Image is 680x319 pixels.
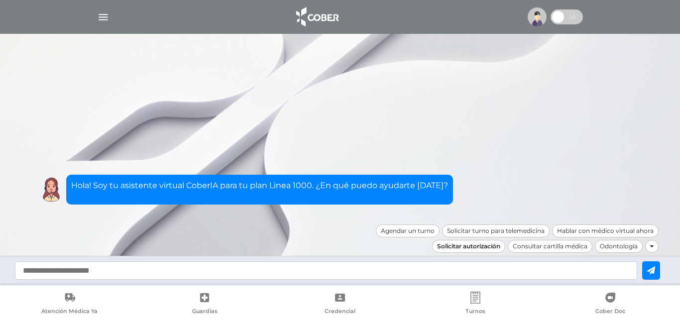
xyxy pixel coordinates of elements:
[41,308,98,317] span: Atención Médica Ya
[508,240,592,253] div: Consultar cartilla médica
[39,177,64,202] img: Cober IA
[71,180,448,192] p: Hola! Soy tu asistente virtual CoberIA para tu plan Linea 1000. ¿En qué puedo ayudarte [DATE]?
[192,308,218,317] span: Guardias
[442,224,550,237] div: Solicitar turno para telemedicina
[543,292,678,317] a: Cober Doc
[376,224,440,237] div: Agendar un turno
[595,308,625,317] span: Cober Doc
[465,308,485,317] span: Turnos
[2,292,137,317] a: Atención Médica Ya
[595,240,643,253] div: Odontología
[325,308,355,317] span: Credencial
[97,11,110,23] img: Cober_menu-lines-white.svg
[528,7,547,26] img: profile-placeholder.svg
[272,292,408,317] a: Credencial
[408,292,543,317] a: Turnos
[137,292,273,317] a: Guardias
[432,240,505,253] div: Solicitar autorización
[552,224,659,237] div: Hablar con médico virtual ahora
[291,5,343,29] img: logo_cober_home-white.png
